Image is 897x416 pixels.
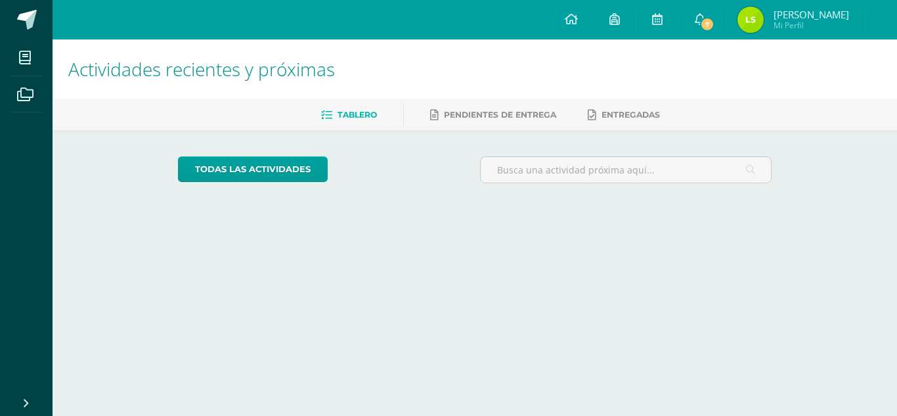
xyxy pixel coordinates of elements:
[737,7,764,33] img: 8e31b0956417436b50b87adc4ec29d76.png
[774,20,849,31] span: Mi Perfil
[338,110,377,120] span: Tablero
[68,57,335,81] span: Actividades recientes y próximas
[321,104,377,126] a: Tablero
[700,17,714,32] span: 7
[481,157,772,183] input: Busca una actividad próxima aquí...
[178,156,328,182] a: todas las Actividades
[444,110,556,120] span: Pendientes de entrega
[588,104,660,126] a: Entregadas
[774,8,849,21] span: [PERSON_NAME]
[430,104,556,126] a: Pendientes de entrega
[602,110,660,120] span: Entregadas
